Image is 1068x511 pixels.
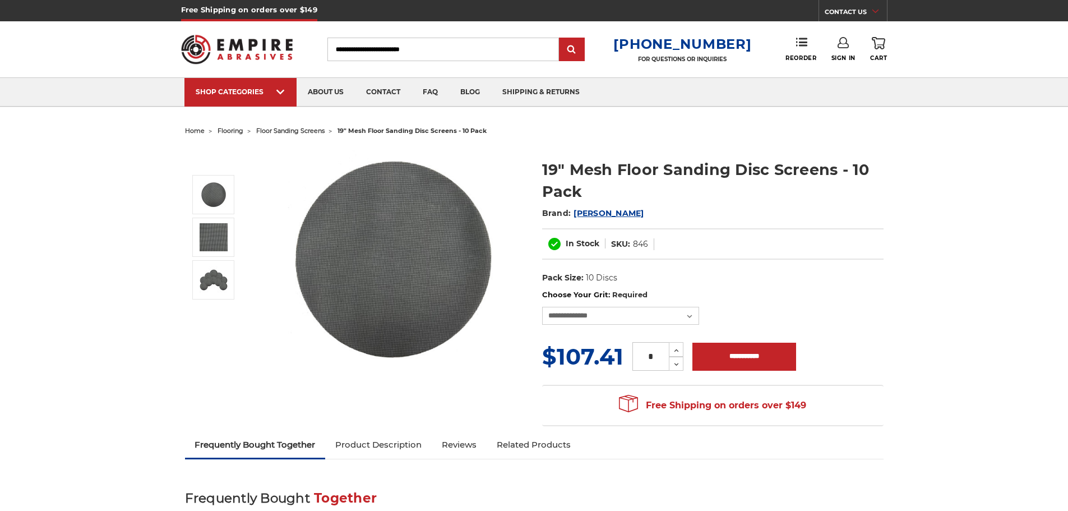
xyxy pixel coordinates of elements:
[542,289,884,301] label: Choose Your Grit:
[566,238,599,248] span: In Stock
[870,54,887,62] span: Cart
[619,394,806,417] span: Free Shipping on orders over $149
[613,36,751,52] a: [PHONE_NUMBER]
[542,159,884,202] h1: 19" Mesh Floor Sanding Disc Screens - 10 Pack
[612,290,648,299] small: Required
[432,432,487,457] a: Reviews
[491,78,591,107] a: shipping & returns
[185,127,205,135] a: home
[200,266,228,294] img: 19" Silicon Carbide Sandscreen Floor Sanding Disc
[542,208,571,218] span: Brand:
[256,127,325,135] a: floor sanding screens
[870,37,887,62] a: Cart
[181,27,293,71] img: Empire Abrasives
[325,432,432,457] a: Product Description
[200,223,228,251] img: 19" Sandscreen Mesh Disc
[200,181,228,209] img: 19" Floor Sanding Mesh Screen
[487,432,581,457] a: Related Products
[613,56,751,63] p: FOR QUESTIONS OR INQUIRIES
[355,78,412,107] a: contact
[337,127,487,135] span: 19" mesh floor sanding disc screens - 10 pack
[218,127,243,135] a: flooring
[825,6,887,21] a: CONTACT US
[542,272,584,284] dt: Pack Size:
[785,37,816,61] a: Reorder
[561,39,583,61] input: Submit
[185,432,326,457] a: Frequently Bought Together
[574,208,644,218] a: [PERSON_NAME]
[542,343,623,370] span: $107.41
[633,238,648,250] dd: 846
[196,88,285,96] div: SHOP CATEGORIES
[185,490,310,506] span: Frequently Bought
[314,490,377,506] span: Together
[297,78,355,107] a: about us
[281,147,505,371] img: 19" Floor Sanding Mesh Screen
[412,78,449,107] a: faq
[785,54,816,62] span: Reorder
[449,78,491,107] a: blog
[611,238,630,250] dt: SKU:
[586,272,617,284] dd: 10 Discs
[831,54,856,62] span: Sign In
